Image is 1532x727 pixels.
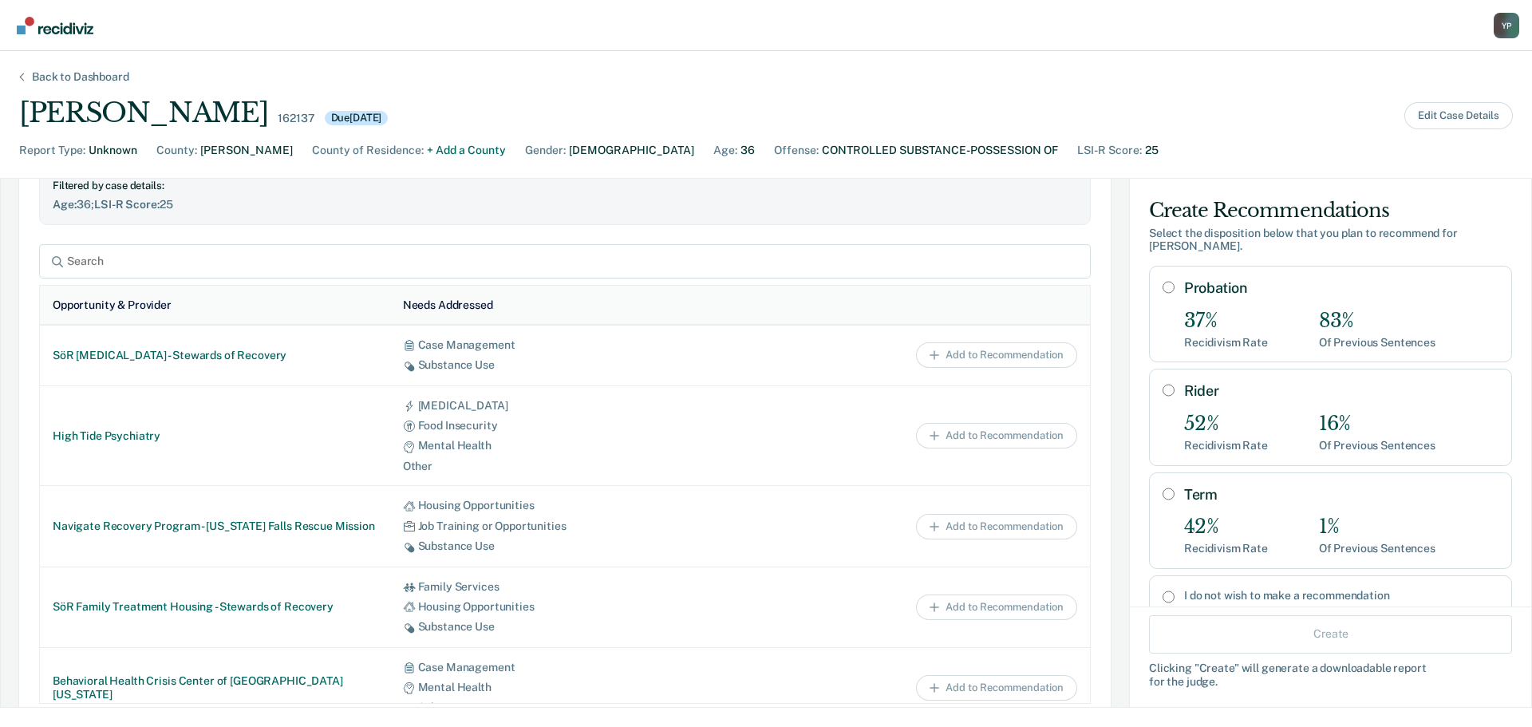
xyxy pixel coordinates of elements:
div: Offense : [774,142,819,159]
div: Of Previous Sentences [1319,542,1435,555]
button: Add to Recommendation [916,595,1077,620]
div: [PERSON_NAME] [19,97,268,129]
span: Age : [53,198,77,211]
div: 36 ; 25 [53,198,1077,211]
label: I do not wish to make a recommendation [1184,589,1498,603]
div: Substance Use [403,620,728,634]
div: Select the disposition below that you plan to recommend for [PERSON_NAME] . [1149,227,1512,254]
button: Add to Recommendation [916,514,1077,539]
div: Recidivism Rate [1184,542,1268,555]
div: Opportunity & Provider [53,298,172,312]
div: [DEMOGRAPHIC_DATA] [569,142,694,159]
div: Back to Dashboard [13,70,148,84]
div: Mental Health [403,439,728,452]
button: Create [1149,614,1512,653]
img: Recidiviz [17,17,93,34]
div: Clicking " Create " will generate a downloadable report for the judge. [1149,661,1512,688]
label: Term [1184,486,1498,504]
div: Substance Use [403,701,728,714]
div: Food Insecurity [403,419,728,433]
div: 52% [1184,413,1268,436]
button: Profile dropdown button [1494,13,1519,38]
div: Recidivism Rate [1184,336,1268,350]
div: 42% [1184,516,1268,539]
div: Other [403,460,728,473]
div: Case Management [403,338,728,352]
div: Create Recommendations [1149,198,1512,223]
div: Housing Opportunities [403,499,728,512]
div: Filtered by case details: [53,180,1077,192]
button: Add to Recommendation [916,423,1077,448]
div: 25 [1145,142,1159,159]
div: Gender : [525,142,566,159]
div: LSI-R Score : [1077,142,1142,159]
div: [MEDICAL_DATA] [403,399,728,413]
div: Mental Health [403,681,728,694]
div: 83% [1319,310,1435,333]
div: CONTROLLED SUBSTANCE-POSSESSION OF [822,142,1058,159]
div: Age : [713,142,737,159]
div: 162137 [278,112,314,125]
div: Of Previous Sentences [1319,439,1435,452]
div: [PERSON_NAME] [200,142,293,159]
span: LSI-R Score : [94,198,160,211]
button: Add to Recommendation [916,342,1077,368]
div: Family Services [403,580,728,594]
div: Y P [1494,13,1519,38]
div: Substance Use [403,358,728,372]
div: Due [DATE] [325,111,389,125]
div: County : [156,142,197,159]
div: Navigate Recovery Program - [US_STATE] Falls Rescue Mission [53,520,377,533]
div: Recidivism Rate [1184,439,1268,452]
div: SöR [MEDICAL_DATA] - Stewards of Recovery [53,349,377,362]
div: 1% [1319,516,1435,539]
div: Needs Addressed [403,298,493,312]
div: 16% [1319,413,1435,436]
div: SöR Family Treatment Housing - Stewards of Recovery [53,600,377,614]
div: Report Type : [19,142,85,159]
div: Substance Use [403,539,728,553]
button: Add to Recommendation [916,675,1077,701]
div: Of Previous Sentences [1319,336,1435,350]
label: Rider [1184,382,1498,400]
label: Probation [1184,279,1498,297]
input: Search [39,244,1091,279]
div: County of Residence : [312,142,424,159]
div: Case Management [403,661,728,674]
div: Behavioral Health Crisis Center of [GEOGRAPHIC_DATA][US_STATE] [53,674,377,701]
button: Edit Case Details [1404,102,1513,129]
div: 37% [1184,310,1268,333]
div: Job Training or Opportunities [403,520,728,533]
div: + Add a County [427,142,506,159]
div: 36 [740,142,755,159]
div: Housing Opportunities [403,600,728,614]
div: Unknown [89,142,137,159]
div: High Tide Psychiatry [53,429,377,443]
